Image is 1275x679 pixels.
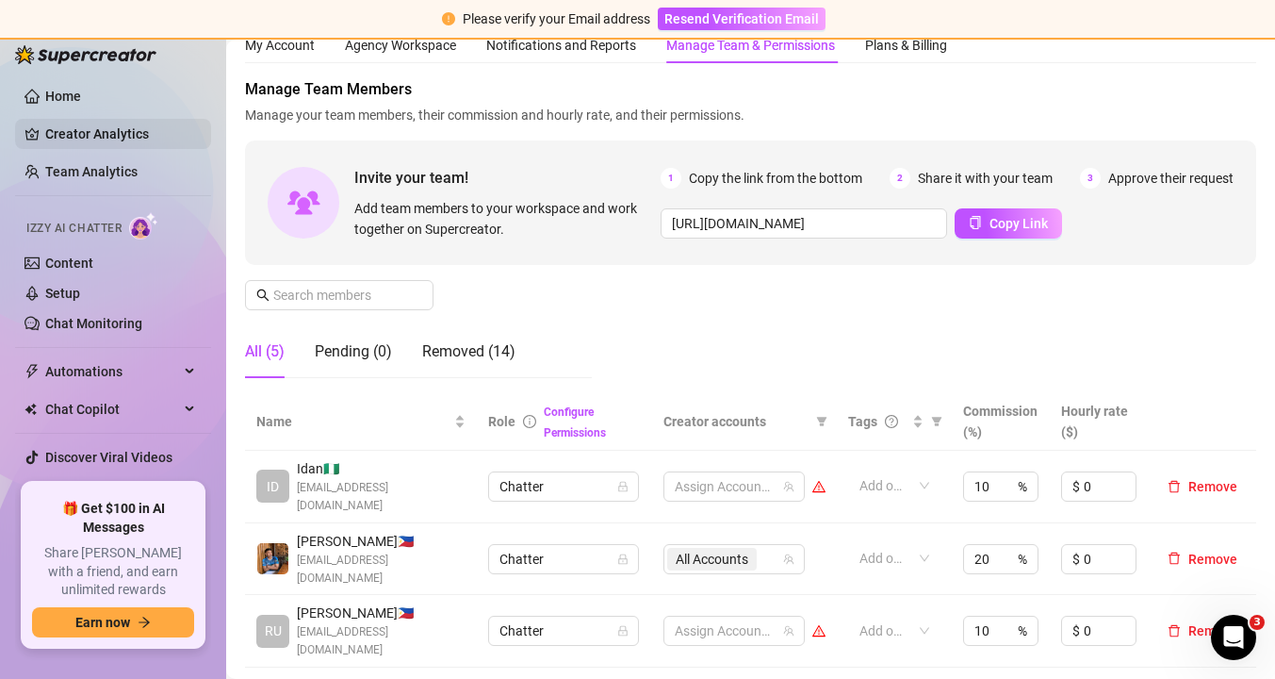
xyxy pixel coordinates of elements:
input: Search members [273,285,407,306]
span: Chatter [499,545,628,573]
span: 3 [1080,168,1101,189]
span: All Accounts [676,549,748,570]
a: Team Analytics [45,164,138,179]
span: 🎁 Get $100 in AI Messages [32,500,194,537]
div: Pending (0) [315,340,392,363]
span: 1 [661,168,681,189]
span: filter [931,416,942,427]
span: Remove [1188,479,1237,494]
span: 2 [890,168,910,189]
a: Discover Viral Videos [45,450,172,465]
div: Plans & Billing [865,35,947,56]
span: lock [617,554,629,565]
span: delete [1168,480,1181,493]
a: Configure Permissions [544,406,606,439]
button: Remove [1160,620,1245,642]
div: All (5) [245,340,285,363]
button: Remove [1160,475,1245,498]
th: Hourly rate ($) [1050,393,1149,451]
span: lock [617,625,629,637]
span: Add team members to your workspace and work together on Supercreator. [354,198,653,240]
span: Share it with your team [918,168,1053,189]
span: warning [812,480,825,493]
span: Tags [848,411,877,432]
span: Invite your team! [354,166,661,190]
span: team [783,554,794,565]
span: exclamation-circle [442,12,455,25]
span: filter [927,407,946,436]
a: Content [45,256,93,271]
span: Izzy AI Chatter [26,220,122,238]
span: Name [256,411,450,432]
span: Automations [45,356,179,387]
span: Copy the link from the bottom [689,168,862,189]
span: [PERSON_NAME] 🇵🇭 [297,531,466,552]
img: logo-BBDzfeDw.svg [15,45,156,64]
span: delete [1168,624,1181,638]
span: search [256,289,270,302]
span: Approve their request [1108,168,1234,189]
button: Resend Verification Email [658,8,825,30]
span: ID [267,476,279,497]
div: Manage Team & Permissions [666,35,835,56]
img: Chat Copilot [25,403,37,416]
span: Remove [1188,552,1237,567]
button: Copy Link [955,208,1062,239]
img: AI Chatter [129,212,158,240]
th: Commission (%) [952,393,1051,451]
span: Creator accounts [663,411,809,432]
button: Remove [1160,548,1245,571]
span: All Accounts [667,548,757,571]
div: Notifications and Reports [486,35,636,56]
span: Chatter [499,617,628,645]
span: question-circle [885,415,898,428]
a: Home [45,89,81,104]
span: Role [488,414,515,429]
a: Chat Monitoring [45,316,142,331]
span: [EMAIL_ADDRESS][DOMAIN_NAME] [297,623,466,659]
div: Agency Workspace [345,35,456,56]
span: 3 [1250,615,1265,630]
span: Earn now [75,615,130,630]
span: Idan 🇳🇬 [297,458,466,479]
span: delete [1168,552,1181,565]
span: lock [617,481,629,492]
img: Chester Tagayuna [257,543,288,574]
span: Resend Verification Email [664,11,819,26]
span: [EMAIL_ADDRESS][DOMAIN_NAME] [297,479,466,515]
span: team [783,481,794,492]
div: My Account [245,35,315,56]
span: filter [816,416,827,427]
span: warning [812,624,825,638]
span: team [783,625,794,637]
span: arrow-right [138,616,151,629]
span: [EMAIL_ADDRESS][DOMAIN_NAME] [297,552,466,588]
span: Copy Link [989,216,1048,231]
button: Earn nowarrow-right [32,607,194,638]
iframe: Intercom live chat [1211,615,1256,660]
span: copy [969,216,982,229]
div: Please verify your Email address [463,8,650,29]
div: Removed (14) [422,340,515,363]
span: Remove [1188,623,1237,638]
span: info-circle [523,415,536,428]
a: Setup [45,286,80,301]
a: Creator Analytics [45,119,196,149]
th: Name [245,393,477,451]
span: filter [812,407,831,436]
span: Chatter [499,472,628,501]
span: Share [PERSON_NAME] with a friend, and earn unlimited rewards [32,544,194,600]
span: Manage your team members, their commission and hourly rate, and their permissions. [245,105,1256,125]
span: Chat Copilot [45,394,179,424]
span: RU [265,621,282,641]
span: thunderbolt [25,364,40,379]
span: [PERSON_NAME] 🇵🇭 [297,603,466,623]
span: Manage Team Members [245,78,1256,101]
